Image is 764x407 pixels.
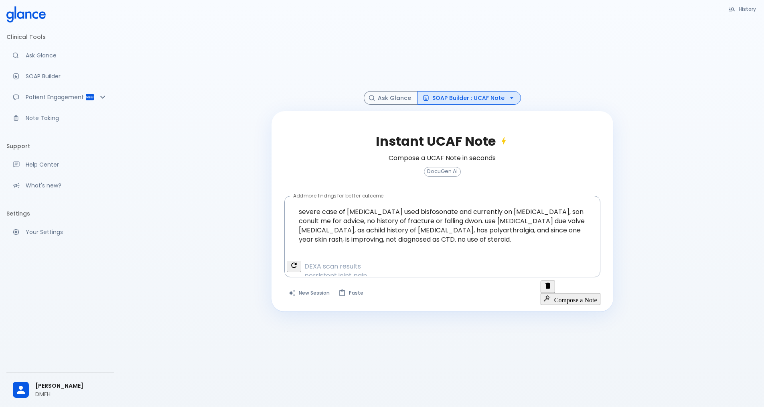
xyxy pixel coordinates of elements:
[6,109,114,127] a: Advanced note-taking
[304,271,394,280] div: persistent joint pain
[6,47,114,64] a: Moramiz: Find ICD10AM codes instantly
[26,72,107,80] p: SOAP Builder
[26,161,107,169] p: Help Center
[6,177,114,194] div: Recent updates and feature releases
[6,88,114,106] div: Patient Reports & Referrals
[26,93,85,101] p: Patient Engagement
[6,27,114,47] li: Clinical Tools
[6,136,114,156] li: Support
[284,281,334,305] button: Clears all inputs and results.
[389,153,496,164] h6: Compose a UCAF Note in seconds
[6,67,114,85] a: Docugen: Compose a clinical documentation in seconds
[304,271,367,280] span: persistent joint pain
[26,228,107,236] p: Your Settings
[287,260,301,272] button: Refresh suggestions
[35,390,107,398] p: DMFH
[26,114,107,122] p: Note Taking
[724,3,761,15] button: History
[6,376,114,404] div: [PERSON_NAME]DMFH
[6,156,114,173] a: Get help from our support team
[35,382,107,390] span: [PERSON_NAME]
[424,169,460,175] span: DocuGen AI
[541,281,555,293] button: Clear
[6,223,114,241] a: Manage your settings
[6,204,114,223] li: Settings
[364,91,418,105] button: Ask Glance
[26,51,107,59] p: Ask Glance
[334,281,368,305] button: Paste from clipboard
[293,192,384,199] label: Add more findings for better outcome
[417,91,521,105] button: SOAP Builder : UCAF Note
[376,134,509,149] h2: Instant UCAF Note
[290,199,595,261] textarea: severe case of [MEDICAL_DATA] used bisfosonate and currently on [MEDICAL_DATA], son conult me for...
[304,262,361,271] span: DEXA scan results
[304,262,394,271] div: DEXA scan results
[541,293,600,305] button: Compose a Note
[26,181,107,189] p: What's new?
